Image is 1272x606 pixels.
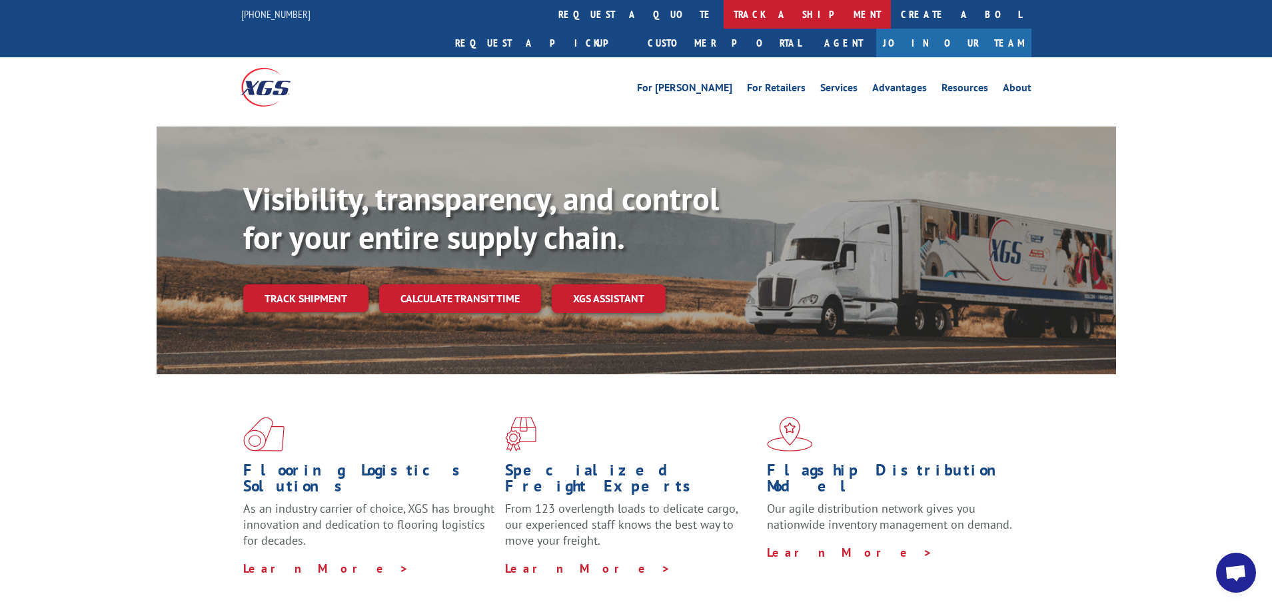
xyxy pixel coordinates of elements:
a: Agent [811,29,876,57]
img: xgs-icon-total-supply-chain-intelligence-red [243,417,285,452]
a: XGS ASSISTANT [552,284,666,313]
a: Learn More > [243,561,409,576]
a: Open chat [1216,553,1256,593]
a: Learn More > [767,545,933,560]
h1: Flagship Distribution Model [767,462,1019,501]
img: xgs-icon-focused-on-flooring-red [505,417,536,452]
a: Services [820,83,858,97]
a: For Retailers [747,83,806,97]
a: For [PERSON_NAME] [637,83,732,97]
span: Our agile distribution network gives you nationwide inventory management on demand. [767,501,1012,532]
h1: Flooring Logistics Solutions [243,462,495,501]
a: Learn More > [505,561,671,576]
a: Advantages [872,83,927,97]
p: From 123 overlength loads to delicate cargo, our experienced staff knows the best way to move you... [505,501,757,560]
b: Visibility, transparency, and control for your entire supply chain. [243,178,719,258]
a: Calculate transit time [379,284,541,313]
a: Resources [942,83,988,97]
a: Track shipment [243,284,368,312]
h1: Specialized Freight Experts [505,462,757,501]
a: Join Our Team [876,29,1031,57]
a: Customer Portal [638,29,811,57]
span: As an industry carrier of choice, XGS has brought innovation and dedication to flooring logistics... [243,501,494,548]
a: About [1003,83,1031,97]
a: [PHONE_NUMBER] [241,7,311,21]
img: xgs-icon-flagship-distribution-model-red [767,417,813,452]
a: Request a pickup [445,29,638,57]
